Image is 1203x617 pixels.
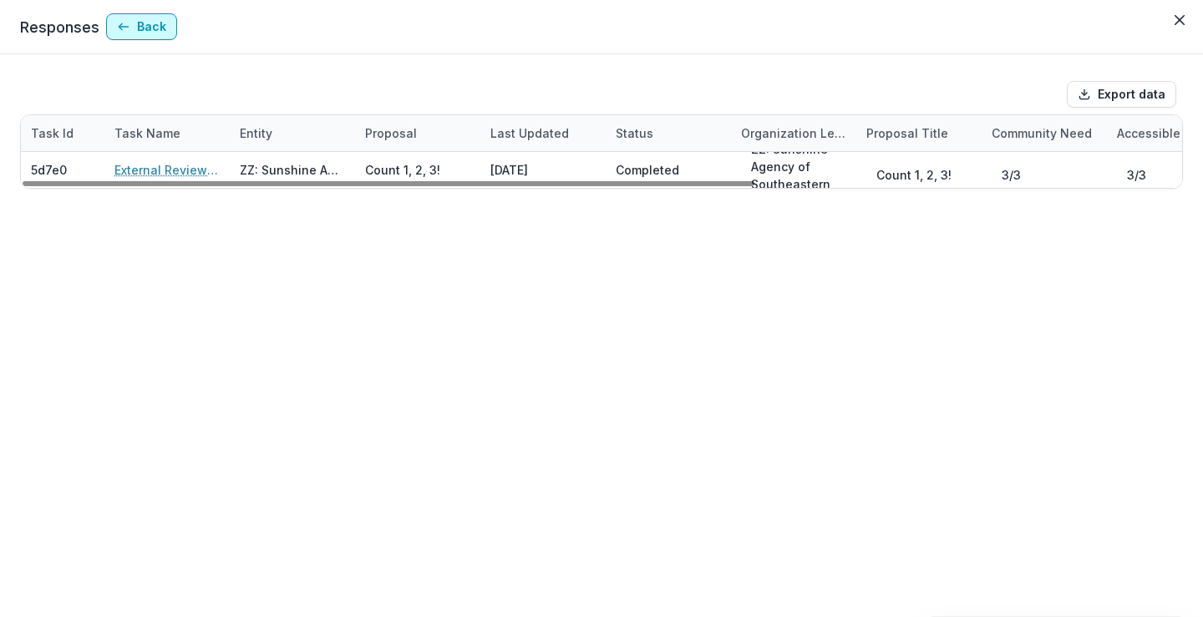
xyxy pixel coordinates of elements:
div: Community Need [982,115,1107,151]
div: Count 1, 2, 3! [365,161,440,179]
div: Task Id [21,115,104,151]
a: External Review - Admissions Apps [114,161,220,179]
div: Completed [616,161,679,179]
div: Last Updated [480,115,606,151]
div: ZZ: Sunshine Agency of Southeastern [US_STATE] [240,161,345,179]
div: Entity [230,124,282,142]
div: Organization Legal Name [731,115,856,151]
div: Community Need [982,124,1102,142]
div: Proposal Title [856,115,982,151]
p: 3 / 3 [1127,166,1146,184]
div: Status [606,115,731,151]
div: Entity [230,115,355,151]
div: 5d7e0 [31,161,67,179]
div: Task Name [104,115,230,151]
div: Status [606,124,663,142]
div: Proposal [355,115,480,151]
p: Responses [20,16,99,38]
button: Close [1166,7,1193,33]
button: Export data [1067,81,1176,108]
p: ZZ: Sunshine Agency of Southeastern [US_STATE] [751,140,836,210]
p: 3 / 3 [1002,166,1021,184]
div: Proposal [355,124,427,142]
p: Count 1, 2, 3! [876,166,952,184]
div: Task Id [21,124,84,142]
button: Back [106,13,177,40]
div: Last Updated [480,124,579,142]
div: [DATE] [480,152,606,188]
div: Task Name [104,124,190,142]
div: Proposal Title [856,124,958,142]
div: Organization Legal Name [731,124,856,142]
